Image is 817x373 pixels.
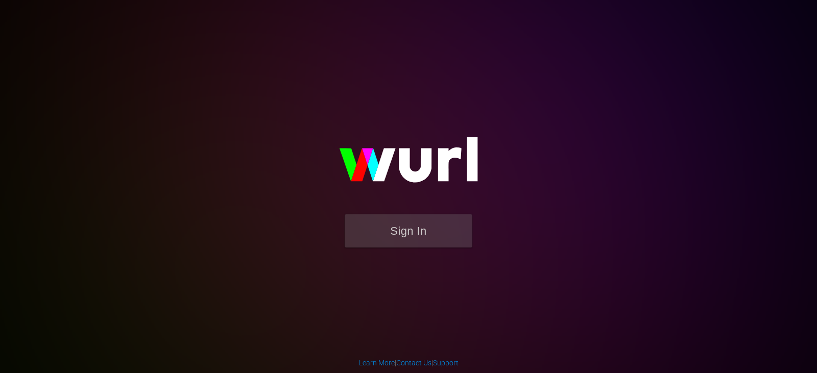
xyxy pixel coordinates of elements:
[433,359,459,367] a: Support
[345,214,472,247] button: Sign In
[306,115,511,214] img: wurl-logo-on-black-223613ac3d8ba8fe6dc639794a292ebdb59501304c7dfd60c99c58986ef67473.svg
[396,359,431,367] a: Contact Us
[359,358,459,368] div: | |
[359,359,395,367] a: Learn More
